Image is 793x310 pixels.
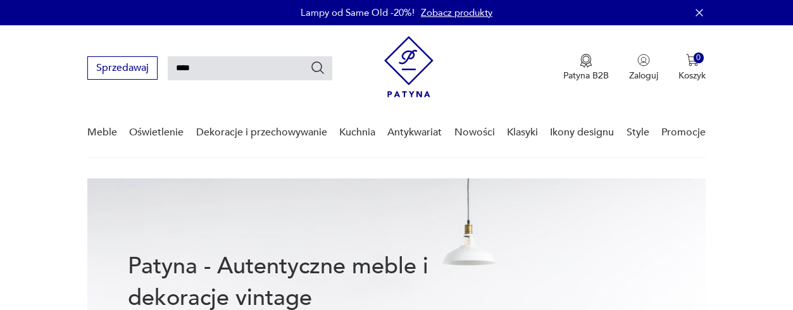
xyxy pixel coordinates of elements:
[384,36,434,97] img: Patyna - sklep z meblami i dekoracjami vintage
[454,108,495,157] a: Nowości
[387,108,442,157] a: Antykwariat
[301,6,415,19] p: Lampy od Same Old -20%!
[580,54,592,68] img: Ikona medalu
[563,54,609,82] button: Patyna B2B
[550,108,614,157] a: Ikony designu
[87,56,158,80] button: Sprzedawaj
[678,54,706,82] button: 0Koszyk
[637,54,650,66] img: Ikonka użytkownika
[629,54,658,82] button: Zaloguj
[686,54,699,66] img: Ikona koszyka
[87,108,117,157] a: Meble
[629,70,658,82] p: Zaloguj
[339,108,375,157] a: Kuchnia
[87,65,158,73] a: Sprzedawaj
[507,108,538,157] a: Klasyki
[661,108,706,157] a: Promocje
[678,70,706,82] p: Koszyk
[129,108,184,157] a: Oświetlenie
[310,60,325,75] button: Szukaj
[563,70,609,82] p: Patyna B2B
[563,54,609,82] a: Ikona medaluPatyna B2B
[627,108,649,157] a: Style
[421,6,492,19] a: Zobacz produkty
[196,108,327,157] a: Dekoracje i przechowywanie
[694,53,704,63] div: 0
